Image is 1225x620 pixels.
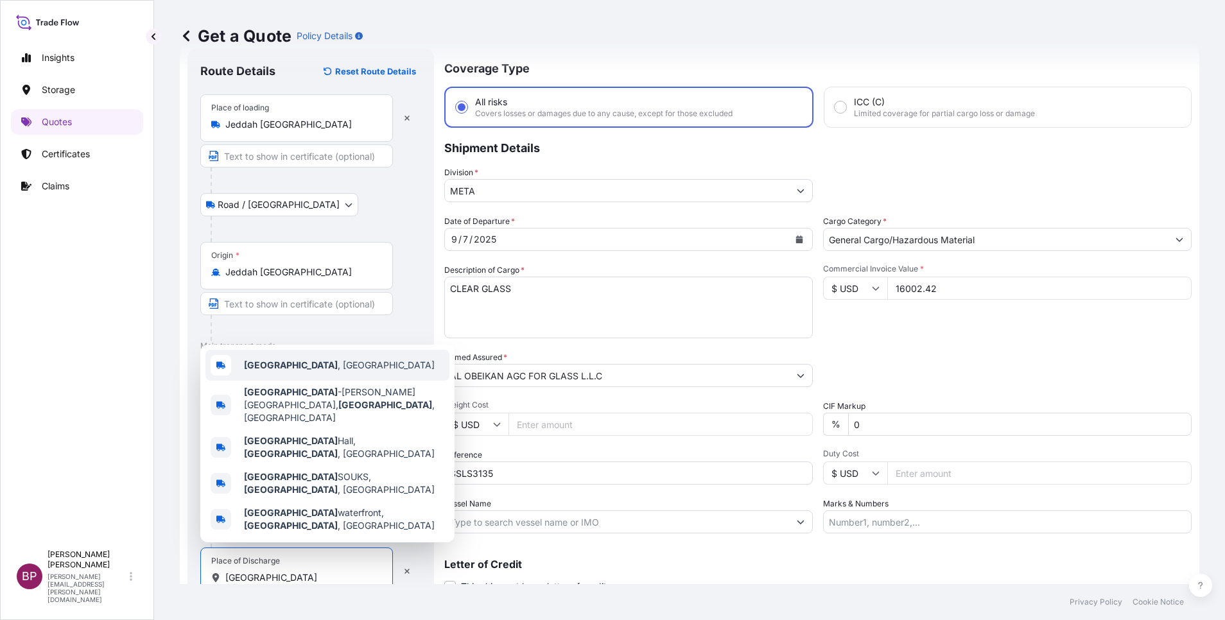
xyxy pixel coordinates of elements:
[475,96,507,108] span: All risks
[244,359,338,370] b: [GEOGRAPHIC_DATA]
[445,364,789,387] input: Full name
[824,228,1168,251] input: Select a commodity type
[48,549,127,570] p: [PERSON_NAME] [PERSON_NAME]
[200,144,393,168] input: Text to appear on certificate
[244,471,338,482] b: [GEOGRAPHIC_DATA]
[823,449,1192,459] span: Duty Cost
[444,559,1192,569] p: Letter of Credit
[458,232,462,247] div: /
[461,580,607,593] span: This shipment has a letter of credit
[244,386,444,424] span: -[PERSON_NAME][GEOGRAPHIC_DATA], , [GEOGRAPHIC_DATA]
[244,484,338,495] b: [GEOGRAPHIC_DATA]
[244,435,444,460] span: Hall, , [GEOGRAPHIC_DATA]
[789,229,810,250] button: Calendar
[297,30,352,42] p: Policy Details
[887,277,1192,300] input: Type amount
[444,166,478,179] label: Division
[444,461,813,485] input: Your internal reference
[200,341,421,351] p: Main transport mode
[338,399,432,410] b: [GEOGRAPHIC_DATA]
[42,83,75,96] p: Storage
[211,250,239,261] div: Origin
[1070,597,1122,607] p: Privacy Policy
[42,51,74,64] p: Insights
[200,345,455,542] div: Show suggestions
[450,232,458,247] div: month,
[444,264,525,277] label: Description of Cargo
[42,148,90,160] p: Certificates
[823,400,865,413] label: CIF Markup
[1133,597,1184,607] p: Cookie Notice
[444,128,1192,166] p: Shipment Details
[244,507,338,518] b: [GEOGRAPHIC_DATA]
[823,413,848,436] div: %
[244,386,338,397] b: [GEOGRAPHIC_DATA]
[848,413,1192,436] input: Enter percentage
[462,232,469,247] div: day,
[789,364,812,387] button: Show suggestions
[444,400,813,410] span: Freight Cost
[823,264,1192,274] span: Commercial Invoice Value
[469,232,473,247] div: /
[445,510,789,533] input: Type to search vessel name or IMO
[200,292,393,315] input: Text to appear on certificate
[200,193,358,216] button: Select transport
[244,448,338,459] b: [GEOGRAPHIC_DATA]
[445,179,789,202] input: Type to search division
[225,118,377,131] input: Place of loading
[225,571,377,584] input: Place of Discharge
[244,470,444,496] span: SOUKS, , [GEOGRAPHIC_DATA]
[444,497,491,510] label: Vessel Name
[823,215,887,228] label: Cargo Category
[244,359,435,372] span: , [GEOGRAPHIC_DATA]
[444,449,482,461] label: Reference
[244,435,338,446] b: [GEOGRAPHIC_DATA]
[789,510,812,533] button: Show suggestions
[180,26,291,46] p: Get a Quote
[854,108,1035,119] span: Limited coverage for partial cargo loss or damage
[48,573,127,603] p: [PERSON_NAME][EMAIL_ADDRESS][PERSON_NAME][DOMAIN_NAME]
[823,497,889,510] label: Marks & Numbers
[508,413,813,436] input: Enter amount
[22,570,37,583] span: BP
[42,116,72,128] p: Quotes
[244,520,338,531] b: [GEOGRAPHIC_DATA]
[225,266,377,279] input: Origin
[789,179,812,202] button: Show suggestions
[1168,228,1191,251] button: Show suggestions
[444,215,515,228] span: Date of Departure
[244,506,444,532] span: waterfront, , [GEOGRAPHIC_DATA]
[854,96,885,108] span: ICC (C)
[473,232,498,247] div: year,
[218,198,340,211] span: Road / [GEOGRAPHIC_DATA]
[444,351,507,364] label: Named Assured
[211,103,269,113] div: Place of loading
[42,180,69,193] p: Claims
[475,108,733,119] span: Covers losses or damages due to any cause, except for those excluded
[211,556,280,566] div: Place of Discharge
[823,510,1192,533] input: Number1, number2,...
[887,461,1192,485] input: Enter amount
